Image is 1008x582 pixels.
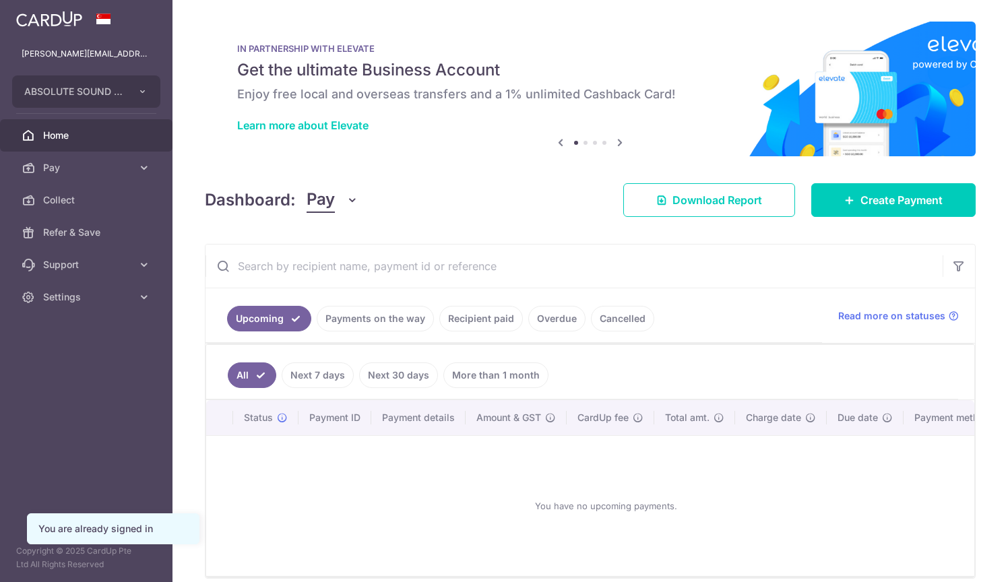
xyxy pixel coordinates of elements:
a: Next 30 days [359,362,438,388]
h6: Enjoy free local and overseas transfers and a 1% unlimited Cashback Card! [237,86,943,102]
span: Pay [43,161,132,174]
span: Collect [43,193,132,207]
a: Recipient paid [439,306,523,331]
h5: Get the ultimate Business Account [237,59,943,81]
span: Home [43,129,132,142]
span: Download Report [672,192,762,208]
img: CardUp [16,11,82,27]
a: Overdue [528,306,586,331]
p: IN PARTNERSHIP WITH ELEVATE [237,43,943,54]
img: Renovation banner [205,22,976,156]
a: Read more on statuses [838,309,959,323]
span: ABSOLUTE SOUND DISTRIBUTION PTE LTD [24,85,124,98]
a: More than 1 month [443,362,548,388]
a: Upcoming [227,306,311,331]
a: Learn more about Elevate [237,119,369,132]
th: Payment details [371,400,466,435]
span: Charge date [746,411,801,424]
button: ABSOLUTE SOUND DISTRIBUTION PTE LTD [12,75,160,108]
span: Create Payment [860,192,943,208]
span: Settings [43,290,132,304]
div: You are already signed in [38,522,188,536]
a: Download Report [623,183,795,217]
span: Status [244,411,273,424]
th: Payment ID [298,400,371,435]
input: Search by recipient name, payment id or reference [206,245,943,288]
span: Support [43,258,132,271]
a: All [228,362,276,388]
span: Refer & Save [43,226,132,239]
span: Read more on statuses [838,309,945,323]
span: Amount & GST [476,411,541,424]
span: CardUp fee [577,411,629,424]
a: Create Payment [811,183,976,217]
p: [PERSON_NAME][EMAIL_ADDRESS][DOMAIN_NAME] [22,47,151,61]
a: Next 7 days [282,362,354,388]
h4: Dashboard: [205,188,296,212]
th: Payment method [904,400,1006,435]
span: Pay [307,187,335,213]
span: Due date [838,411,878,424]
button: Pay [307,187,358,213]
a: Cancelled [591,306,654,331]
div: You have no upcoming payments. [222,447,990,565]
a: Payments on the way [317,306,434,331]
span: Total amt. [665,411,710,424]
